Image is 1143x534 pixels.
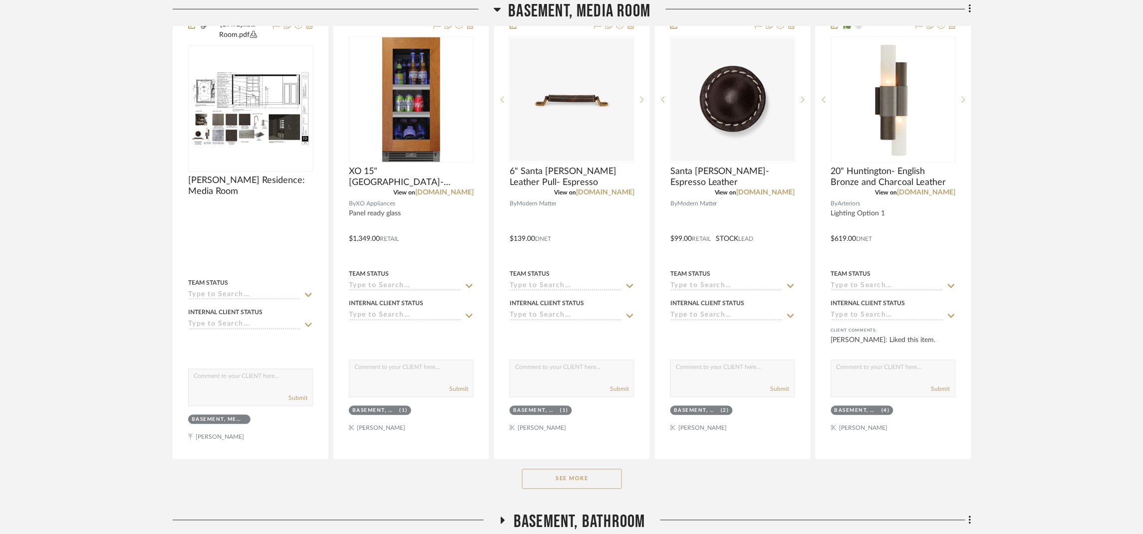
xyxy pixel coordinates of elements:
div: Basement, Media Room [192,416,245,424]
input: Type to Search… [670,311,783,321]
div: (4) [882,407,890,415]
span: Modern Matter [677,199,717,208]
div: Internal Client Status [510,299,584,308]
input: Type to Search… [670,282,783,291]
img: XO 15" Beverage Center- XOU15BCGOR [382,37,440,162]
div: Internal Client Status [349,299,423,308]
span: XO Appliances [356,199,395,208]
button: Submit [449,385,468,394]
span: [PERSON_NAME] Residence: Media Room [188,175,313,197]
input: Type to Search… [510,311,622,321]
a: [DOMAIN_NAME] [415,189,474,196]
input: Type to Search… [831,282,944,291]
span: Basement, Bathroom [514,512,645,533]
div: (1) [400,407,408,415]
div: Basement, Media Room [674,407,719,415]
span: By [510,199,517,208]
span: By [349,199,356,208]
div: Team Status [188,278,228,287]
input: Type to Search… [188,291,301,300]
span: Arteriors [838,199,860,208]
button: Submit [288,394,307,403]
span: View on [875,189,897,195]
img: Linck Residence: Media Room [189,69,312,148]
button: Submit [610,385,629,394]
span: By [831,199,838,208]
a: [DOMAIN_NAME] [897,189,956,196]
div: [PERSON_NAME]: Liked this item. [831,336,956,356]
span: Modern Matter [517,199,557,208]
a: [DOMAIN_NAME] [576,189,634,196]
span: 6" Santa [PERSON_NAME] Leather Pull- Espresso [510,166,634,188]
button: Submit [771,385,790,394]
img: 6" Santa Monica Leather Pull- Espresso [511,38,633,161]
div: Internal Client Status [188,308,263,317]
span: Santa [PERSON_NAME]- Espresso Leather [670,166,795,188]
img: 20" Huntington- English Bronze and Charcoal Leather [832,38,955,161]
div: Basement, Media Room [513,407,558,415]
div: Team Status [349,269,389,278]
span: 20" Huntington- English Bronze and Charcoal Leather [831,166,956,188]
input: Type to Search… [831,311,944,321]
div: Internal Client Status [831,299,905,308]
div: Basement, Media Room [835,407,879,415]
button: Submit [931,385,950,394]
a: [DOMAIN_NAME] [737,189,795,196]
span: By [670,199,677,208]
div: (2) [721,407,730,415]
div: Team Status [670,269,710,278]
input: Type to Search… [349,282,462,291]
span: View on [715,189,737,195]
span: XO 15" [GEOGRAPHIC_DATA]- XOU15BCGOR [349,166,474,188]
input: Type to Search… [349,311,462,321]
button: [DATE]...dia Room.pdf [210,19,267,40]
div: Basement, Media Room [352,407,397,415]
input: Type to Search… [510,282,622,291]
span: View on [393,189,415,195]
img: Santa Monica- Espresso Leather [671,38,794,161]
button: See More [522,469,622,489]
div: Team Status [510,269,550,278]
div: Team Status [831,269,871,278]
input: Type to Search… [188,320,301,330]
div: (1) [561,407,569,415]
div: Internal Client Status [670,299,745,308]
span: View on [554,189,576,195]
